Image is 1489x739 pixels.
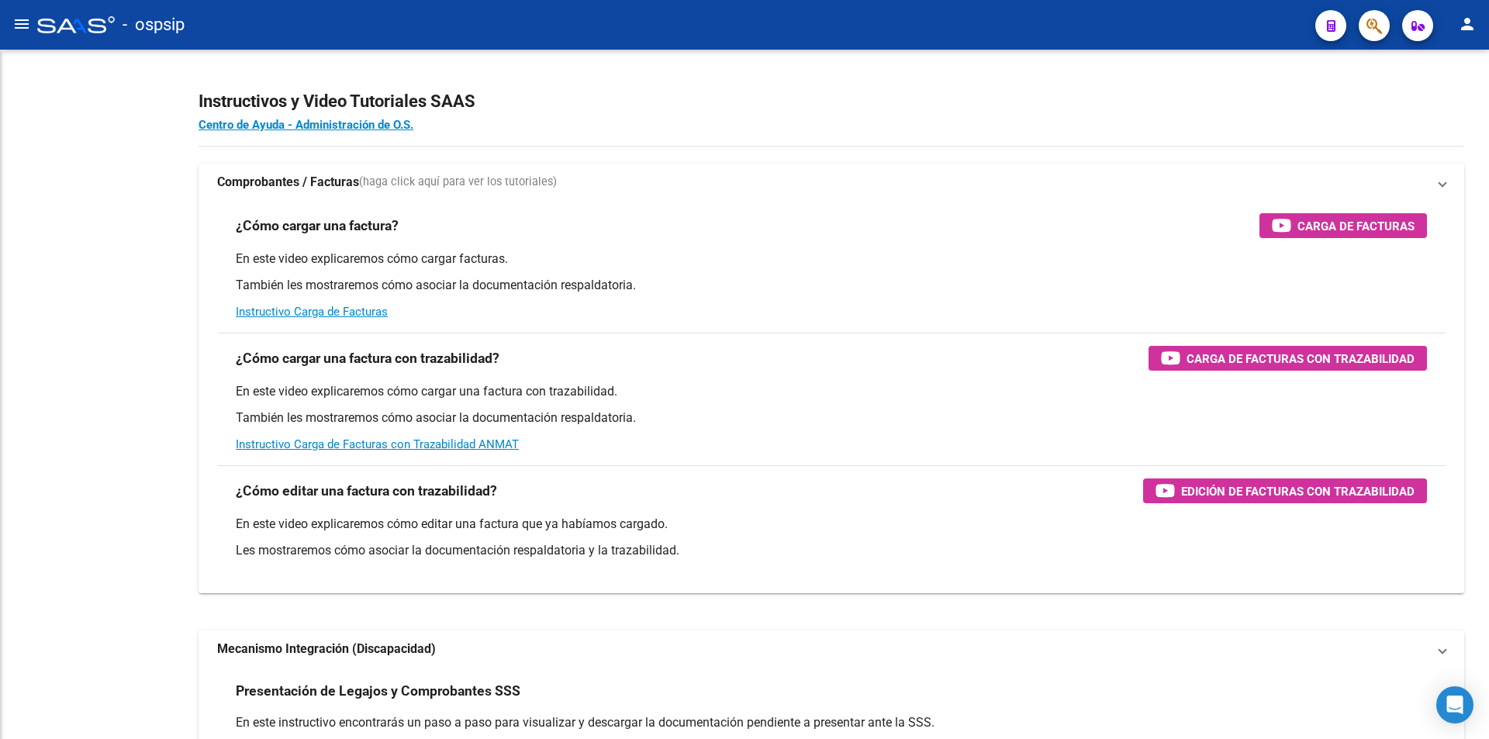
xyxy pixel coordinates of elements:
strong: Comprobantes / Facturas [217,174,359,191]
h3: ¿Cómo cargar una factura con trazabilidad? [236,347,499,369]
p: En este video explicaremos cómo editar una factura que ya habíamos cargado. [236,516,1427,533]
mat-expansion-panel-header: Comprobantes / Facturas(haga click aquí para ver los tutoriales) [199,164,1464,201]
a: Instructivo Carga de Facturas con Trazabilidad ANMAT [236,437,519,451]
span: - ospsip [123,8,185,42]
mat-expansion-panel-header: Mecanismo Integración (Discapacidad) [199,630,1464,668]
div: Open Intercom Messenger [1436,686,1473,723]
h3: Presentación de Legajos y Comprobantes SSS [236,680,520,702]
span: Edición de Facturas con Trazabilidad [1181,482,1415,501]
h2: Instructivos y Video Tutoriales SAAS [199,87,1464,116]
p: En este instructivo encontrarás un paso a paso para visualizar y descargar la documentación pendi... [236,714,1427,731]
span: (haga click aquí para ver los tutoriales) [359,174,557,191]
h3: ¿Cómo editar una factura con trazabilidad? [236,480,497,502]
a: Instructivo Carga de Facturas [236,305,388,319]
button: Edición de Facturas con Trazabilidad [1143,478,1427,503]
p: También les mostraremos cómo asociar la documentación respaldatoria. [236,409,1427,426]
button: Carga de Facturas con Trazabilidad [1149,346,1427,371]
p: En este video explicaremos cómo cargar una factura con trazabilidad. [236,383,1427,400]
span: Carga de Facturas [1297,216,1415,236]
button: Carga de Facturas [1259,213,1427,238]
mat-icon: menu [12,15,31,33]
p: En este video explicaremos cómo cargar facturas. [236,250,1427,268]
div: Comprobantes / Facturas(haga click aquí para ver los tutoriales) [199,201,1464,593]
strong: Mecanismo Integración (Discapacidad) [217,641,436,658]
mat-icon: person [1458,15,1477,33]
p: También les mostraremos cómo asociar la documentación respaldatoria. [236,277,1427,294]
h3: ¿Cómo cargar una factura? [236,215,399,237]
p: Les mostraremos cómo asociar la documentación respaldatoria y la trazabilidad. [236,542,1427,559]
span: Carga de Facturas con Trazabilidad [1187,349,1415,368]
a: Centro de Ayuda - Administración de O.S. [199,118,413,132]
